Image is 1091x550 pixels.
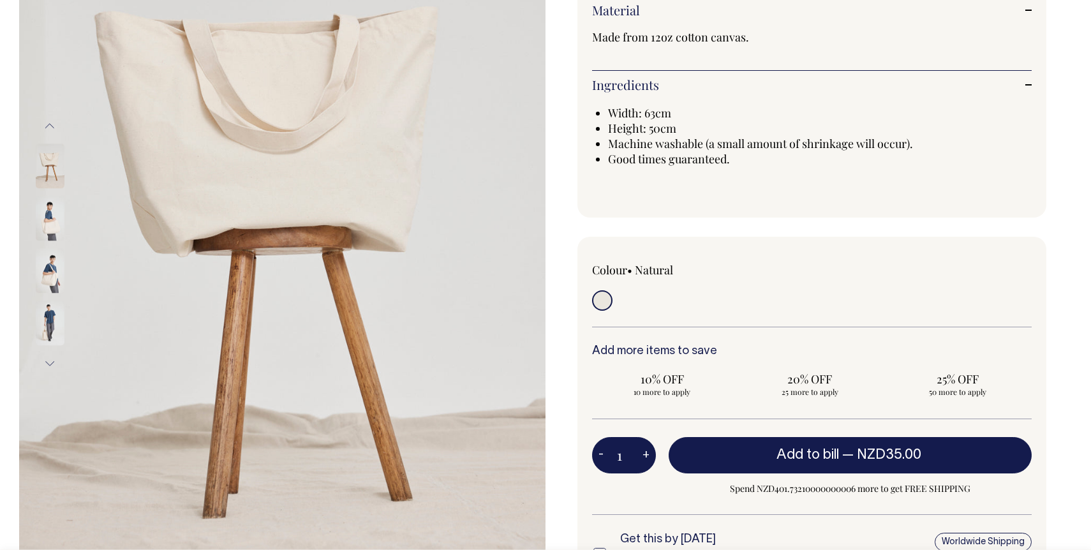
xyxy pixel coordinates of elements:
input: 20% OFF 25 more to apply [740,368,880,401]
span: Machine washable (a small amount of shrinkage will occur). [608,136,913,151]
span: 25% OFF [894,371,1021,387]
img: natural [36,249,64,294]
button: Next [40,350,59,378]
span: Width: 63cm [608,105,671,121]
h6: Get this by [DATE] [620,533,832,546]
span: Good times guaranteed. [608,151,730,167]
span: 10 more to apply [598,387,726,397]
span: 20% OFF [746,371,874,387]
button: Previous [40,112,59,140]
a: Material [592,3,1032,18]
span: NZD35.00 [857,449,921,461]
span: 10% OFF [598,371,726,387]
span: 25 more to apply [746,387,874,397]
span: Add to bill [776,449,839,461]
button: + [636,443,656,468]
span: 50 more to apply [894,387,1021,397]
span: Made from 12oz cotton canvas. [592,29,749,45]
img: natural [36,197,64,241]
span: Spend NZD401.73210000000006 more to get FREE SHIPPING [669,481,1032,496]
img: natural [36,144,64,189]
label: Natural [635,262,673,278]
input: 25% OFF 50 more to apply [887,368,1028,401]
span: Height: 50cm [608,121,676,136]
button: - [592,443,610,468]
button: Add to bill —NZD35.00 [669,437,1032,473]
span: — [842,449,924,461]
span: • [627,262,632,278]
img: natural [36,301,64,346]
a: Ingredients [592,77,1032,93]
input: 10% OFF 10 more to apply [592,368,732,401]
div: Colour [592,262,768,278]
h6: Add more items to save [592,345,1032,358]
